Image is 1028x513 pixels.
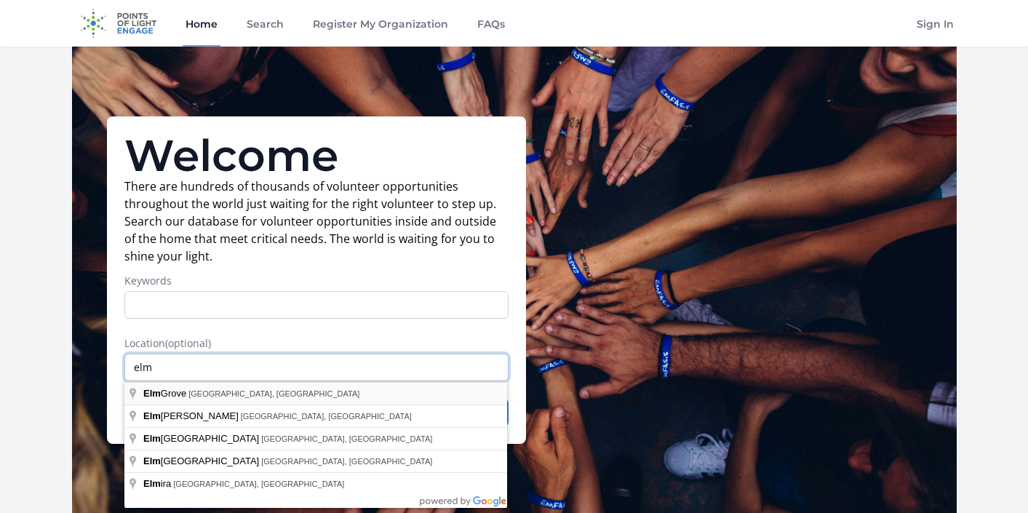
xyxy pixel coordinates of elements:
span: ira [143,478,173,489]
span: [GEOGRAPHIC_DATA] [143,433,261,444]
span: (optional) [165,336,211,350]
span: [GEOGRAPHIC_DATA], [GEOGRAPHIC_DATA] [173,480,344,488]
span: [PERSON_NAME] [143,410,241,421]
span: Grove [143,388,188,399]
span: [GEOGRAPHIC_DATA], [GEOGRAPHIC_DATA] [261,457,432,466]
span: [GEOGRAPHIC_DATA], [GEOGRAPHIC_DATA] [241,412,412,421]
label: Keywords [124,274,509,288]
h1: Welcome [124,134,509,178]
span: [GEOGRAPHIC_DATA], [GEOGRAPHIC_DATA] [261,434,432,443]
p: There are hundreds of thousands of volunteer opportunities throughout the world just waiting for ... [124,178,509,265]
span: Elm [143,388,161,399]
span: Elm [143,478,161,489]
input: Enter a location [124,354,509,381]
span: Elm [143,456,161,466]
span: Elm [143,433,161,444]
span: Elm [143,410,161,421]
span: [GEOGRAPHIC_DATA] [143,456,261,466]
label: Location [124,336,509,351]
span: [GEOGRAPHIC_DATA], [GEOGRAPHIC_DATA] [188,389,359,398]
